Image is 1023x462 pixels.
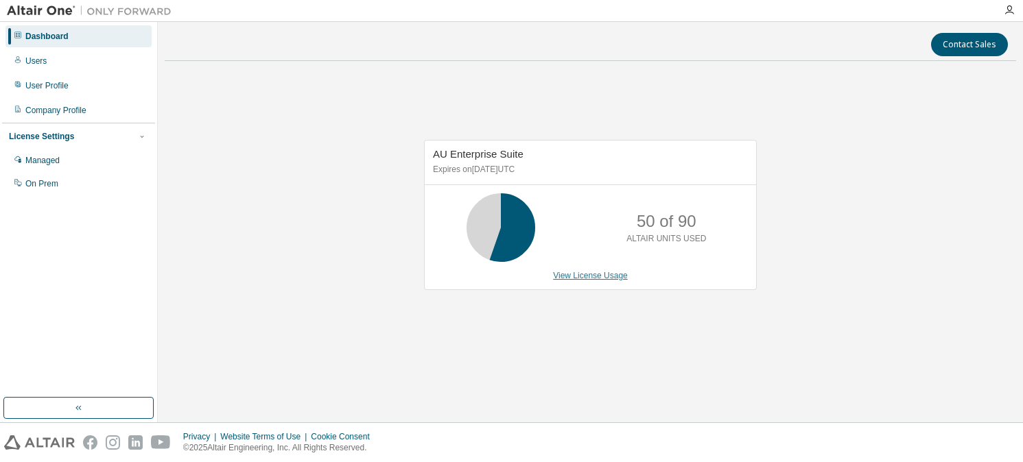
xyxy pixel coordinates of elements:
[25,105,86,116] div: Company Profile
[25,56,47,66] div: Users
[128,435,143,450] img: linkedin.svg
[433,164,744,175] p: Expires on [DATE] UTC
[9,131,74,142] div: License Settings
[106,435,120,450] img: instagram.svg
[637,210,696,233] p: 50 of 90
[311,431,377,442] div: Cookie Consent
[220,431,311,442] div: Website Terms of Use
[25,178,58,189] div: On Prem
[151,435,171,450] img: youtube.svg
[183,431,220,442] div: Privacy
[931,33,1008,56] button: Contact Sales
[83,435,97,450] img: facebook.svg
[25,31,69,42] div: Dashboard
[553,271,628,280] a: View License Usage
[25,80,69,91] div: User Profile
[626,233,706,245] p: ALTAIR UNITS USED
[183,442,378,454] p: © 2025 Altair Engineering, Inc. All Rights Reserved.
[25,155,60,166] div: Managed
[4,435,75,450] img: altair_logo.svg
[433,148,524,160] span: AU Enterprise Suite
[7,4,178,18] img: Altair One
